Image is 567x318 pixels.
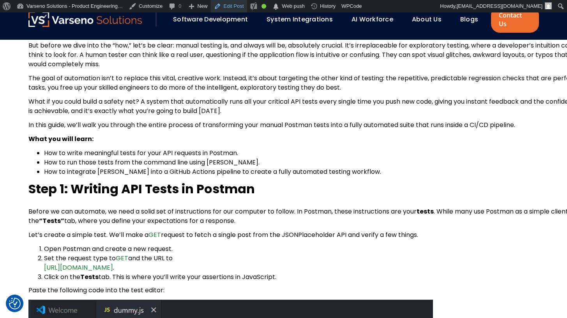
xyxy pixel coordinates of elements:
div: AI Workforce [348,13,404,26]
span: [URL][DOMAIN_NAME] [44,263,113,272]
b: What you will learn: [28,134,94,143]
a: System Integrations [267,15,333,24]
b: Step 1: Writing API Tests in Postman [28,180,255,198]
b: “Tests” [39,216,64,225]
div: System Integrations [263,13,344,26]
div: Software Development [169,13,259,26]
a: Contact Us [491,6,539,33]
a: Software Development [173,15,248,24]
img: Revisit consent button [9,298,21,309]
div: About Us [408,13,452,26]
div: Good [261,4,266,9]
b: tests [417,207,434,216]
span: GET [116,254,128,263]
div: Blogs [456,13,489,26]
span: GET [148,230,161,239]
span: [EMAIL_ADDRESS][DOMAIN_NAME] [457,3,542,9]
span:  [272,1,280,12]
img: Varseno Solutions – Product Engineering & IT Services [28,12,142,27]
button: Cookie Settings [9,298,21,309]
b: Tests [80,272,99,281]
a: AI Workforce [352,15,393,24]
a: Blogs [460,15,478,24]
a: About Us [412,15,442,24]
